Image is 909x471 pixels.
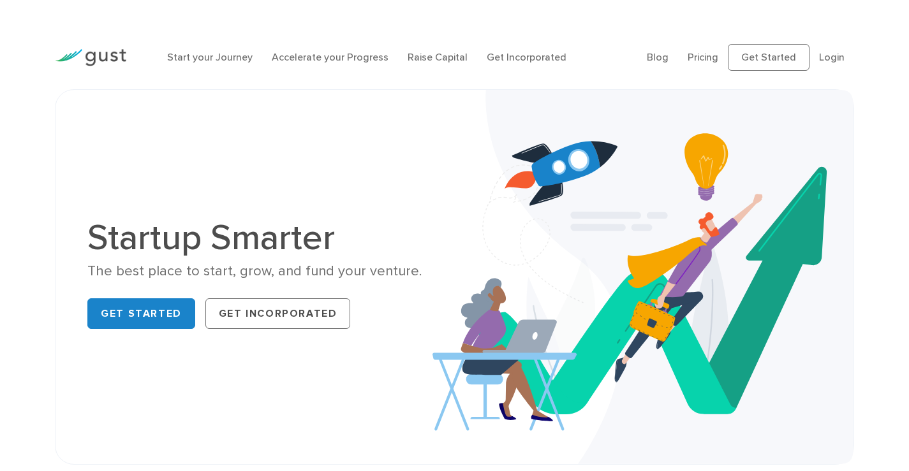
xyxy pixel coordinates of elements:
[819,51,845,63] a: Login
[272,51,388,63] a: Accelerate your Progress
[647,51,669,63] a: Blog
[87,298,195,329] a: Get Started
[688,51,718,63] a: Pricing
[87,220,445,256] h1: Startup Smarter
[408,51,468,63] a: Raise Capital
[205,298,351,329] a: Get Incorporated
[728,44,809,71] a: Get Started
[487,51,566,63] a: Get Incorporated
[87,262,445,280] div: The best place to start, grow, and fund your venture.
[432,90,854,464] img: Startup Smarter Hero
[55,49,126,66] img: Gust Logo
[167,51,253,63] a: Start your Journey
